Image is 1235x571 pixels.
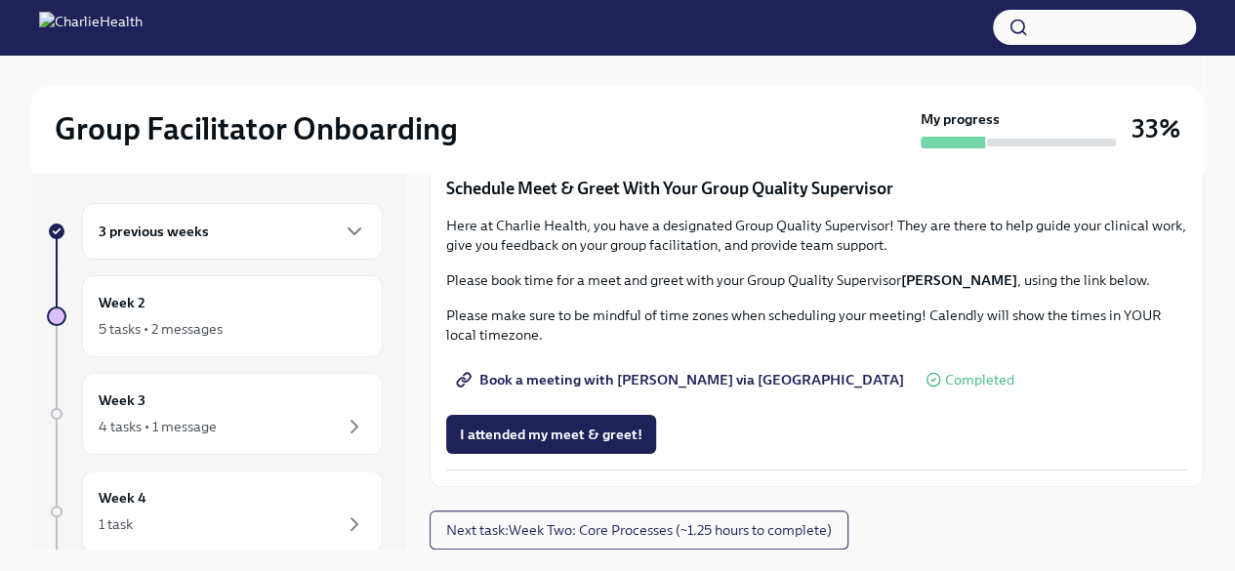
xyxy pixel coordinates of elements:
[945,373,1014,387] span: Completed
[921,109,1000,129] strong: My progress
[99,389,145,411] h6: Week 3
[99,514,133,534] div: 1 task
[39,12,143,43] img: CharlieHealth
[446,270,1187,290] p: Please book time for a meet and greet with your Group Quality Supervisor , using the link below.
[99,319,223,339] div: 5 tasks • 2 messages
[901,271,1017,289] strong: [PERSON_NAME]
[47,373,383,455] a: Week 34 tasks • 1 message
[99,292,145,313] h6: Week 2
[446,520,832,540] span: Next task : Week Two: Core Processes (~1.25 hours to complete)
[446,360,918,399] a: Book a meeting with [PERSON_NAME] via [GEOGRAPHIC_DATA]
[446,415,656,454] button: I attended my meet & greet!
[99,221,209,242] h6: 3 previous weeks
[82,203,383,260] div: 3 previous weeks
[55,109,458,148] h2: Group Facilitator Onboarding
[99,487,146,509] h6: Week 4
[430,510,848,550] button: Next task:Week Two: Core Processes (~1.25 hours to complete)
[446,306,1187,345] p: Please make sure to be mindful of time zones when scheduling your meeting! Calendly will show the...
[99,417,217,436] div: 4 tasks • 1 message
[446,216,1187,255] p: Here at Charlie Health, you have a designated Group Quality Supervisor! They are there to help gu...
[460,425,642,444] span: I attended my meet & greet!
[47,470,383,552] a: Week 41 task
[460,370,904,389] span: Book a meeting with [PERSON_NAME] via [GEOGRAPHIC_DATA]
[47,275,383,357] a: Week 25 tasks • 2 messages
[446,177,1187,200] p: Schedule Meet & Greet With Your Group Quality Supervisor
[1132,111,1180,146] h3: 33%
